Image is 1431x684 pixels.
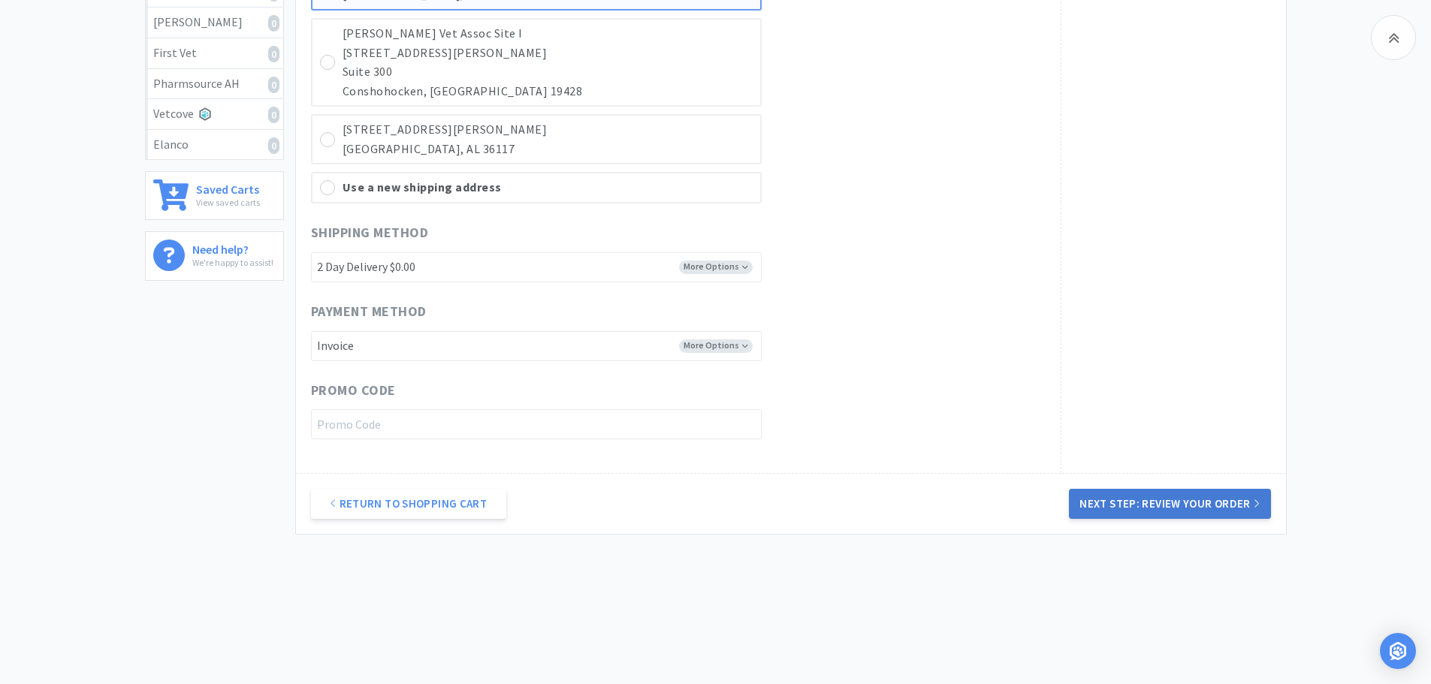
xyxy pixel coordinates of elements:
p: View saved carts [196,195,260,209]
input: Promo Code [311,409,762,439]
a: Vetcove0 [146,99,283,130]
button: Next Step: Review Your Order [1069,489,1270,519]
i: 0 [268,46,279,62]
div: Open Intercom Messenger [1380,633,1416,669]
span: Payment Method [311,301,427,323]
p: Suite 300 [343,62,753,82]
p: [STREET_ADDRESS][PERSON_NAME] [343,120,753,140]
p: We're happy to assist! [192,255,273,270]
a: Return to Shopping Cart [311,489,506,519]
i: 0 [268,15,279,32]
h6: Saved Carts [196,179,260,195]
p: [STREET_ADDRESS][PERSON_NAME] [343,44,753,63]
a: Pharmsource AH0 [146,69,283,100]
i: 0 [268,77,279,93]
div: Use a new shipping address [343,178,753,197]
i: 0 [268,137,279,154]
p: [GEOGRAPHIC_DATA], AL 36117 [343,140,753,159]
a: Saved CartsView saved carts [145,171,284,220]
a: First Vet0 [146,38,283,69]
span: Shipping Method [311,222,429,244]
h6: Need help? [192,240,273,255]
div: Pharmsource AH [153,74,276,94]
p: [PERSON_NAME] Vet Assoc Site I [343,24,753,44]
i: 0 [268,107,279,123]
a: Elanco0 [146,130,283,160]
div: Elanco [153,135,276,155]
span: Promo Code [311,380,396,402]
a: [PERSON_NAME]0 [146,8,283,38]
div: [PERSON_NAME] [153,13,276,32]
div: Vetcove [153,104,276,124]
p: Conshohocken, [GEOGRAPHIC_DATA] 19428 [343,82,753,101]
div: First Vet [153,44,276,63]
